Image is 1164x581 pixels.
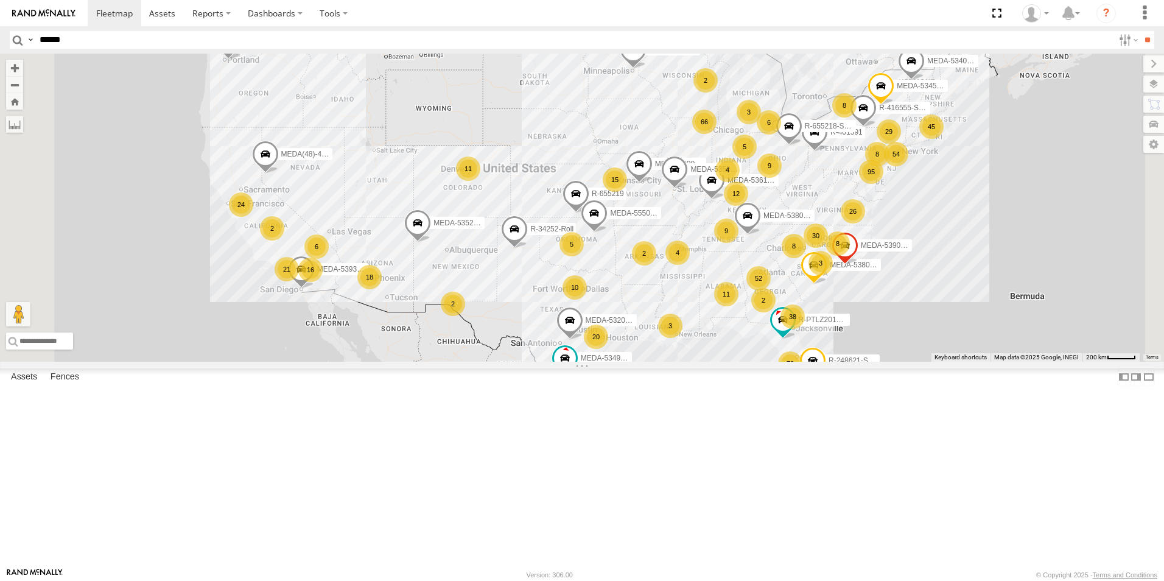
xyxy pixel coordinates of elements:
[603,167,627,192] div: 15
[994,354,1079,361] span: Map data ©2025 Google, INEGI
[1086,354,1107,361] span: 200 km
[884,142,908,166] div: 54
[757,110,781,135] div: 6
[281,150,357,159] span: MEDA(48)-486611-Roll
[727,176,790,185] span: MEDA-536105-Roll
[830,128,863,136] span: R-401591
[693,68,718,93] div: 2
[879,104,933,112] span: R-416555-Swing
[804,224,828,248] div: 30
[357,265,382,289] div: 18
[1146,355,1159,360] a: Terms (opens in new tab)
[584,325,608,349] div: 20
[841,199,865,224] div: 26
[456,157,480,181] div: 11
[832,93,857,118] div: 8
[559,232,584,256] div: 5
[665,241,690,265] div: 4
[861,241,924,250] span: MEDA-539001-Roll
[780,305,805,329] div: 38
[714,282,738,306] div: 11
[1082,353,1140,362] button: Map Scale: 200 km per 44 pixels
[298,258,323,282] div: 16
[782,234,806,258] div: 8
[799,315,871,324] span: R-PTLZ201594-Swing
[714,219,738,243] div: 9
[1096,4,1116,23] i: ?
[690,166,753,174] span: MEDA-535204-Roll
[1143,136,1164,153] label: Map Settings
[581,354,643,362] span: MEDA-534904-Roll
[1118,368,1130,386] label: Dock Summary Table to the Left
[527,571,573,579] div: Version: 306.00
[6,76,23,93] button: Zoom out
[563,275,587,300] div: 10
[275,257,299,281] div: 21
[732,135,757,159] div: 5
[6,116,23,133] label: Measure
[757,153,782,178] div: 9
[610,209,673,217] span: MEDA-555001-Roll
[592,189,624,198] span: R-655219
[829,356,883,365] span: R-248621-Swing
[826,231,850,256] div: 8
[632,241,656,266] div: 2
[778,351,802,376] div: 78
[44,368,85,386] label: Fences
[5,368,43,386] label: Assets
[26,31,35,49] label: Search Query
[12,9,75,18] img: rand-logo.svg
[658,314,682,338] div: 3
[692,110,717,134] div: 66
[1143,368,1155,386] label: Hide Summary Table
[927,57,990,66] span: MEDA-534010-Roll
[830,261,900,269] span: MEDA-538005-Swing
[877,119,901,144] div: 29
[751,288,776,312] div: 2
[655,160,718,168] span: MEDA-530002-Roll
[433,219,496,227] span: MEDA-535215-Roll
[530,225,573,233] span: R-34252-Roll
[737,100,761,124] div: 3
[586,316,648,325] span: MEDA-532007-Roll
[724,181,748,206] div: 12
[715,158,740,182] div: 4
[919,114,944,139] div: 45
[6,302,30,326] button: Drag Pegman onto the map to open Street View
[859,160,883,184] div: 95
[260,216,284,241] div: 2
[441,292,465,316] div: 2
[1036,571,1157,579] div: © Copyright 2025 -
[763,212,833,220] span: MEDA-538006-Swing
[746,266,771,290] div: 52
[808,251,833,275] div: 3
[1130,368,1142,386] label: Dock Summary Table to the Right
[6,93,23,110] button: Zoom Home
[897,82,967,90] span: MEDA-534585-Swing
[304,234,329,259] div: 6
[805,122,859,131] span: R-655218-Swing
[1114,31,1140,49] label: Search Filter Options
[1093,571,1157,579] a: Terms and Conditions
[317,266,380,274] span: MEDA-539303-Roll
[865,142,889,166] div: 8
[1018,4,1053,23] div: John Mertens
[934,353,987,362] button: Keyboard shortcuts
[6,60,23,76] button: Zoom in
[7,569,63,581] a: Visit our Website
[229,192,253,217] div: 24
